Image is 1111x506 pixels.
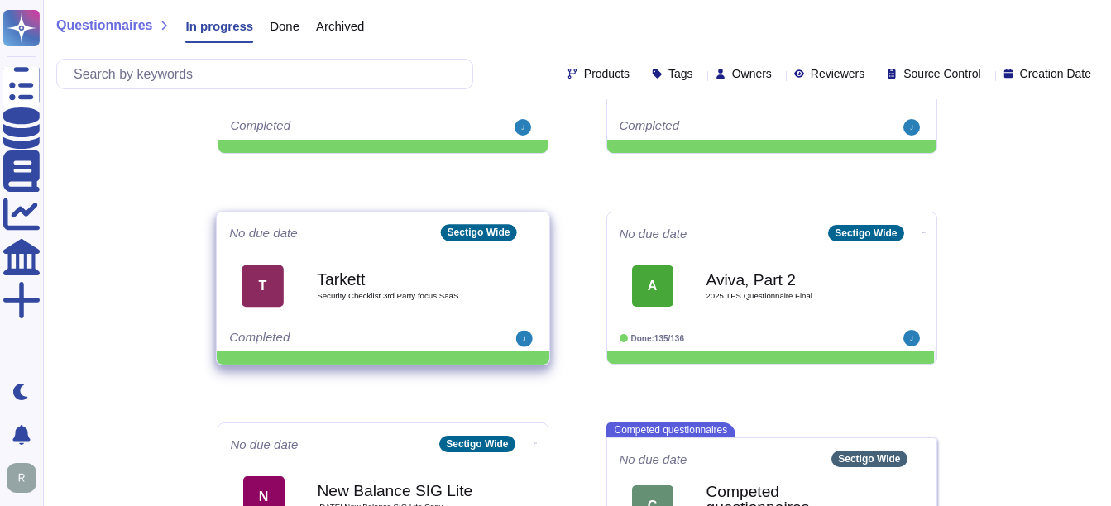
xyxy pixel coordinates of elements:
[318,483,483,499] b: New Balance SIG Lite
[515,331,532,347] img: user
[903,68,980,79] span: Source Control
[317,292,484,300] span: Security Checklist 3rd Party focus SaaS
[706,272,872,288] b: Aviva, Part 2
[231,438,299,451] span: No due date
[270,20,299,32] span: Done
[811,68,864,79] span: Reviewers
[631,334,685,343] span: Done: 135/136
[229,227,298,239] span: No due date
[620,227,687,240] span: No due date
[229,331,434,347] div: Completed
[584,68,630,79] span: Products
[65,60,472,88] input: Search by keywords
[632,265,673,307] div: A
[231,119,433,136] div: Completed
[317,271,484,287] b: Tarkett
[706,292,872,300] span: 2025 TPS Questionnaire Final.
[56,19,152,32] span: Questionnaires
[316,20,364,32] span: Archived
[903,119,920,136] img: user
[515,119,531,136] img: user
[3,460,48,496] button: user
[828,225,903,241] div: Sectigo Wide
[606,422,736,437] span: Competed questionnaires
[732,68,772,79] span: Owners
[1020,68,1091,79] span: Creation Date
[831,451,907,467] div: Sectigo Wide
[668,68,693,79] span: Tags
[185,20,253,32] span: In progress
[620,119,822,136] div: Completed
[903,330,920,346] img: user
[439,436,515,452] div: Sectigo Wide
[7,463,36,493] img: user
[440,224,516,241] div: Sectigo Wide
[620,453,687,465] span: No due date
[242,265,284,307] div: T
